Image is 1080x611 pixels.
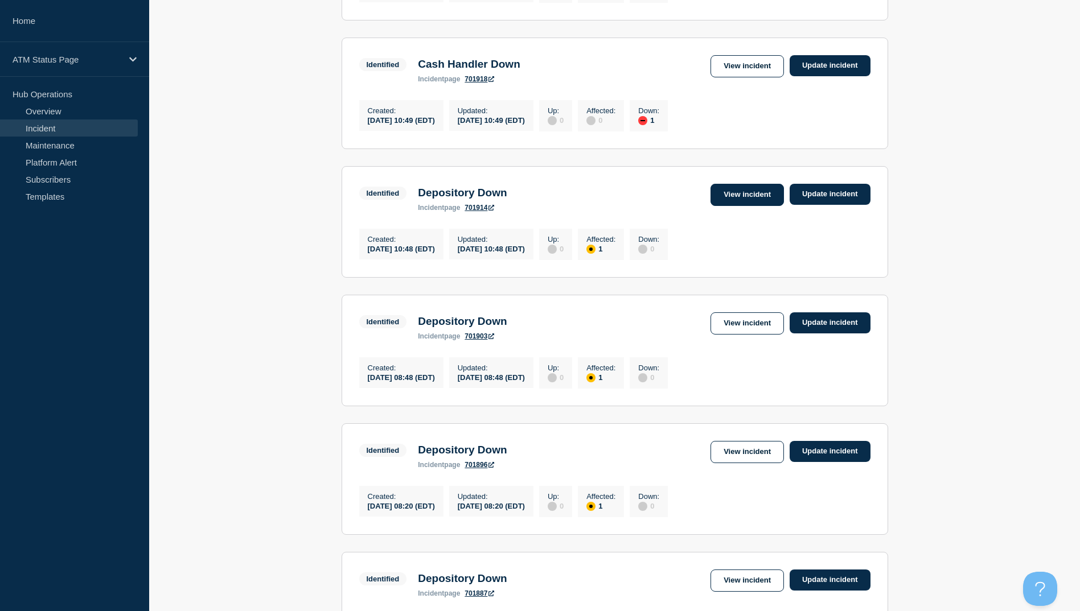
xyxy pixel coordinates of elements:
p: Affected : [586,492,615,501]
p: Updated : [458,364,525,372]
a: Update incident [790,569,870,591]
div: 0 [548,372,564,382]
span: Identified [359,315,407,328]
h3: Depository Down [418,444,507,456]
div: [DATE] 10:48 (EDT) [458,243,525,253]
div: affected [586,245,596,254]
p: Up : [548,106,564,115]
h3: Cash Handler Down [418,58,520,71]
div: disabled [638,373,647,382]
div: affected [586,373,596,382]
p: Created : [368,235,435,243]
div: disabled [638,502,647,511]
div: 0 [548,115,564,125]
div: disabled [548,502,557,511]
span: incident [418,332,444,340]
div: 1 [638,115,659,125]
h3: Depository Down [418,315,507,328]
a: Update incident [790,441,870,462]
div: 1 [586,501,615,511]
div: [DATE] 08:20 (EDT) [368,501,435,510]
span: Identified [359,187,407,200]
p: page [418,461,460,469]
a: View incident [711,441,784,463]
div: 0 [638,372,659,382]
p: page [418,332,460,340]
p: Affected : [586,364,615,372]
div: [DATE] 10:49 (EDT) [368,115,435,125]
p: Down : [638,106,659,115]
div: 1 [586,372,615,382]
h3: Depository Down [418,187,507,199]
a: Update incident [790,184,870,205]
iframe: Help Scout Beacon - Open [1023,572,1057,606]
div: 0 [638,243,659,254]
p: Down : [638,492,659,501]
span: Identified [359,572,407,585]
a: View incident [711,569,784,592]
div: 0 [638,501,659,511]
p: Created : [368,492,435,501]
div: [DATE] 10:48 (EDT) [368,243,435,253]
div: 0 [548,243,564,254]
a: 701914 [465,204,494,212]
span: incident [418,75,444,83]
p: ATM Status Page [13,55,122,64]
div: [DATE] 10:49 (EDT) [458,115,525,125]
p: Up : [548,235,564,243]
div: disabled [586,116,596,125]
div: disabled [548,116,557,125]
div: [DATE] 08:20 (EDT) [458,501,525,510]
span: Identified [359,58,407,71]
div: 1 [586,243,615,254]
div: down [638,116,647,125]
p: Updated : [458,492,525,501]
div: 0 [548,501,564,511]
p: Affected : [586,106,615,115]
div: disabled [548,245,557,254]
a: View incident [711,312,784,335]
div: [DATE] 08:48 (EDT) [368,372,435,382]
p: Created : [368,106,435,115]
p: Up : [548,492,564,501]
p: page [418,75,460,83]
span: incident [418,461,444,469]
a: View incident [711,184,784,206]
p: Down : [638,364,659,372]
span: incident [418,204,444,212]
span: incident [418,589,444,597]
div: affected [586,502,596,511]
div: disabled [638,245,647,254]
a: Update incident [790,312,870,333]
p: Up : [548,364,564,372]
a: 701887 [465,589,494,597]
div: 0 [586,115,615,125]
p: page [418,204,460,212]
p: Created : [368,364,435,372]
a: 701903 [465,332,494,340]
a: View incident [711,55,784,77]
p: Updated : [458,106,525,115]
a: Update incident [790,55,870,76]
p: Updated : [458,235,525,243]
a: 701918 [465,75,494,83]
h3: Depository Down [418,572,507,585]
span: Identified [359,444,407,457]
p: Down : [638,235,659,243]
p: page [418,589,460,597]
a: 701896 [465,461,494,469]
div: [DATE] 08:48 (EDT) [458,372,525,382]
p: Affected : [586,235,615,243]
div: disabled [548,373,557,382]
